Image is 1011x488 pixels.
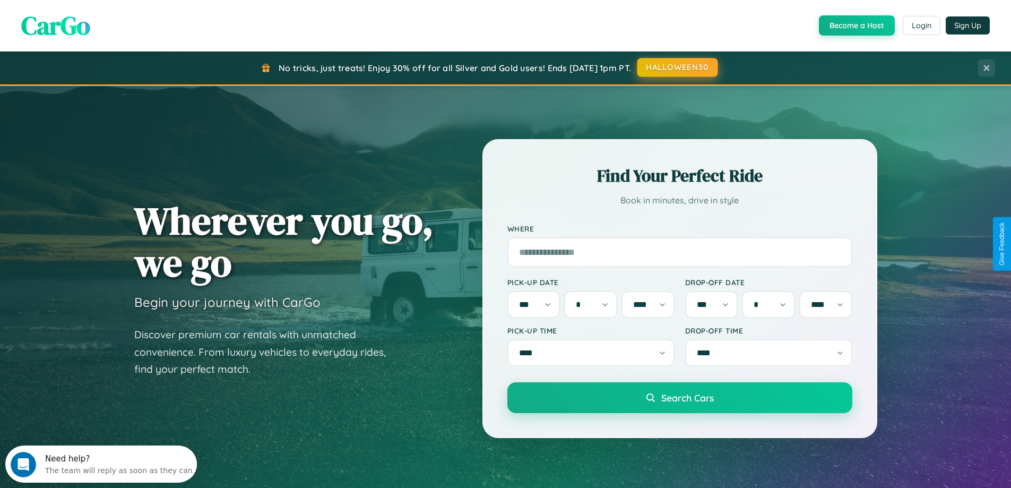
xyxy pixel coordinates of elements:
[819,15,895,36] button: Become a Host
[661,392,714,404] span: Search Cars
[685,326,852,335] label: Drop-off Time
[279,63,631,73] span: No tricks, just treats! Enjoy 30% off for all Silver and Gold users! Ends [DATE] 1pm PT.
[637,58,718,77] button: HALLOWEEN30
[507,193,852,208] p: Book in minutes, drive in style
[21,8,90,43] span: CarGo
[507,326,675,335] label: Pick-up Time
[507,224,852,233] label: Where
[946,16,990,35] button: Sign Up
[998,222,1006,266] div: Give Feedback
[134,294,321,310] h3: Begin your journey with CarGo
[40,9,187,18] div: Need help?
[507,278,675,287] label: Pick-up Date
[5,446,197,483] iframe: Intercom live chat discovery launcher
[134,200,434,284] h1: Wherever you go, we go
[11,452,36,477] iframe: Intercom live chat
[40,18,187,29] div: The team will reply as soon as they can
[507,382,852,413] button: Search Cars
[685,278,852,287] label: Drop-off Date
[507,164,852,187] h2: Find Your Perfect Ride
[134,326,400,378] p: Discover premium car rentals with unmatched convenience. From luxury vehicles to everyday rides, ...
[4,4,197,33] div: Open Intercom Messenger
[903,16,940,35] button: Login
